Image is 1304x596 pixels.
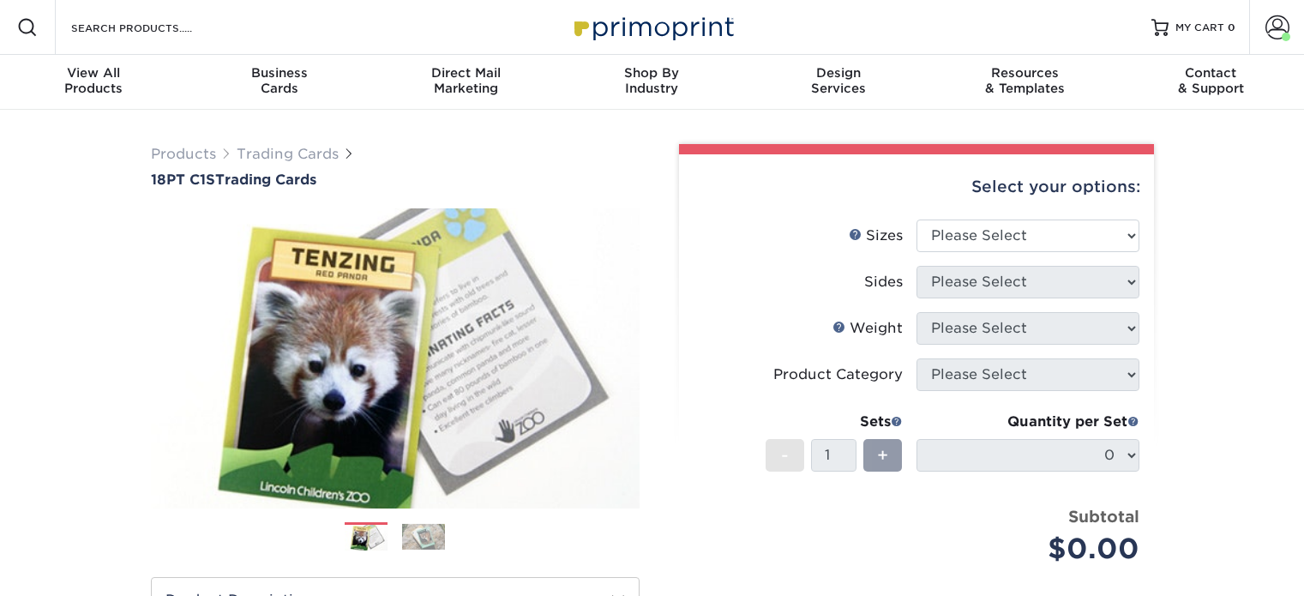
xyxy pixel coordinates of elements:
div: Weight [832,318,903,339]
div: Sets [766,412,903,432]
img: Trading Cards 02 [402,524,445,550]
span: 18PT C1S [151,172,215,188]
div: Services [745,65,931,96]
div: Quantity per Set [916,412,1139,432]
div: $0.00 [929,528,1139,569]
input: SEARCH PRODUCTS..... [69,17,237,38]
img: Trading Cards 01 [345,523,388,552]
span: Design [745,65,931,81]
span: + [877,442,888,468]
div: & Support [1118,65,1304,96]
img: 18PT C1S 01 [151,190,640,527]
h1: Trading Cards [151,172,640,188]
div: Sizes [849,226,903,246]
span: MY CART [1175,21,1224,35]
a: Trading Cards [237,146,339,162]
span: Shop By [559,65,745,81]
div: Sides [864,272,903,292]
div: & Templates [931,65,1117,96]
img: Primoprint [567,9,738,45]
div: Select your options: [693,154,1140,220]
div: Cards [186,65,372,96]
a: Shop ByIndustry [559,55,745,110]
a: Products [151,146,216,162]
span: Direct Mail [373,65,559,81]
a: 18PT C1STrading Cards [151,172,640,188]
a: DesignServices [745,55,931,110]
a: Direct MailMarketing [373,55,559,110]
div: Industry [559,65,745,96]
div: Marketing [373,65,559,96]
a: Resources& Templates [931,55,1117,110]
span: 0 [1228,21,1235,33]
div: Product Category [773,364,903,385]
span: - [781,442,789,468]
strong: Subtotal [1068,507,1139,526]
span: Business [186,65,372,81]
span: Resources [931,65,1117,81]
a: BusinessCards [186,55,372,110]
span: Contact [1118,65,1304,81]
a: Contact& Support [1118,55,1304,110]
